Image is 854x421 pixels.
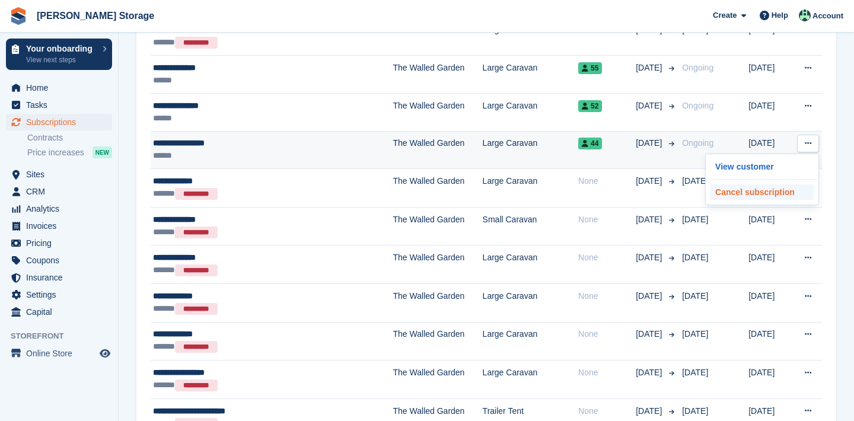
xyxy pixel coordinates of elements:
[26,269,97,286] span: Insurance
[393,207,483,245] td: The Walled Garden
[578,62,602,74] span: 55
[483,361,578,399] td: Large Caravan
[748,207,791,245] td: [DATE]
[682,101,713,110] span: Ongoing
[27,132,112,143] a: Contracts
[93,146,112,158] div: NEW
[393,245,483,284] td: The Walled Garden
[682,291,708,301] span: [DATE]
[26,286,97,303] span: Settings
[748,17,791,56] td: [DATE]
[26,166,97,183] span: Sites
[682,406,708,416] span: [DATE]
[748,245,791,284] td: [DATE]
[578,290,636,302] div: None
[26,218,97,234] span: Invoices
[812,10,843,22] span: Account
[6,114,112,130] a: menu
[393,93,483,131] td: The Walled Garden
[6,218,112,234] a: menu
[6,269,112,286] a: menu
[6,183,112,200] a: menu
[26,44,97,53] p: Your onboarding
[748,56,791,94] td: [DATE]
[682,176,708,186] span: [DATE]
[748,361,791,399] td: [DATE]
[393,131,483,169] td: The Walled Garden
[578,366,636,379] div: None
[636,366,664,379] span: [DATE]
[710,184,814,200] p: Cancel subscription
[578,405,636,417] div: None
[682,138,713,148] span: Ongoing
[6,97,112,113] a: menu
[636,405,664,417] span: [DATE]
[636,137,664,149] span: [DATE]
[636,251,664,264] span: [DATE]
[636,213,664,226] span: [DATE]
[682,329,708,339] span: [DATE]
[578,175,636,187] div: None
[393,56,483,94] td: The Walled Garden
[483,131,578,169] td: Large Caravan
[483,169,578,208] td: Large Caravan
[26,79,97,96] span: Home
[6,252,112,269] a: menu
[11,330,118,342] span: Storefront
[393,283,483,322] td: The Walled Garden
[26,114,97,130] span: Subscriptions
[772,9,788,21] span: Help
[6,200,112,217] a: menu
[682,368,708,377] span: [DATE]
[636,62,664,74] span: [DATE]
[6,286,112,303] a: menu
[578,251,636,264] div: None
[578,138,602,149] span: 44
[9,7,27,25] img: stora-icon-8386f47178a22dfd0bd8f6a31ec36ba5ce8667c1dd55bd0f319d3a0aa187defe.svg
[748,322,791,361] td: [DATE]
[578,328,636,340] div: None
[748,93,791,131] td: [DATE]
[27,147,84,158] span: Price increases
[636,328,664,340] span: [DATE]
[578,213,636,226] div: None
[393,322,483,361] td: The Walled Garden
[32,6,159,25] a: [PERSON_NAME] Storage
[98,346,112,361] a: Preview store
[26,235,97,251] span: Pricing
[6,39,112,70] a: Your onboarding View next steps
[682,63,713,72] span: Ongoing
[483,283,578,322] td: Large Caravan
[483,207,578,245] td: Small Caravan
[6,345,112,362] a: menu
[748,131,791,169] td: [DATE]
[483,245,578,284] td: Large Caravan
[682,253,708,262] span: [DATE]
[26,97,97,113] span: Tasks
[393,361,483,399] td: The Walled Garden
[483,17,578,56] td: Large Caravan
[710,159,814,174] a: View customer
[483,93,578,131] td: Large Caravan
[636,290,664,302] span: [DATE]
[748,283,791,322] td: [DATE]
[6,79,112,96] a: menu
[27,146,112,159] a: Price increases NEW
[682,215,708,224] span: [DATE]
[26,183,97,200] span: CRM
[393,169,483,208] td: The Walled Garden
[26,345,97,362] span: Online Store
[682,25,708,34] span: [DATE]
[636,100,664,112] span: [DATE]
[26,304,97,320] span: Capital
[799,9,811,21] img: Nicholas Pain
[6,166,112,183] a: menu
[6,304,112,320] a: menu
[393,17,483,56] td: The Walled Garden
[483,56,578,94] td: Large Caravan
[6,235,112,251] a: menu
[578,100,602,112] span: 52
[26,55,97,65] p: View next steps
[636,175,664,187] span: [DATE]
